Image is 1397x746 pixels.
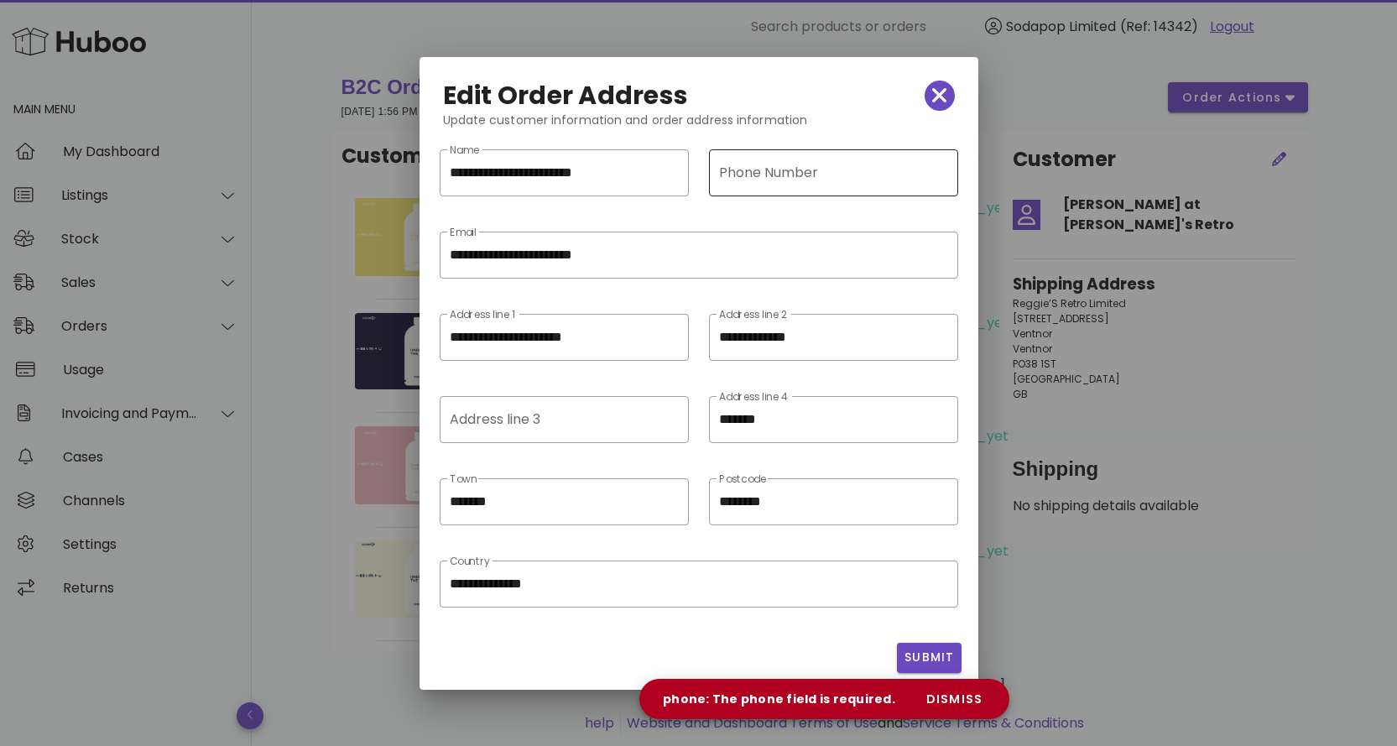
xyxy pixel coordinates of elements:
label: Address line 1 [450,309,515,321]
button: Submit [897,643,962,673]
div: phone: The phone field is required. [653,691,905,707]
label: Address line 4 [719,391,789,404]
h2: Edit Order Address [443,82,689,109]
label: Name [450,144,479,157]
label: Town [450,473,477,486]
label: Postcode [719,473,766,486]
label: Country [450,556,490,568]
span: Submit [904,649,955,666]
label: Email [450,227,477,239]
div: Update customer information and order address information [430,111,968,143]
span: dismiss [925,691,983,708]
button: dismiss [912,682,996,716]
label: Address line 2 [719,309,787,321]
